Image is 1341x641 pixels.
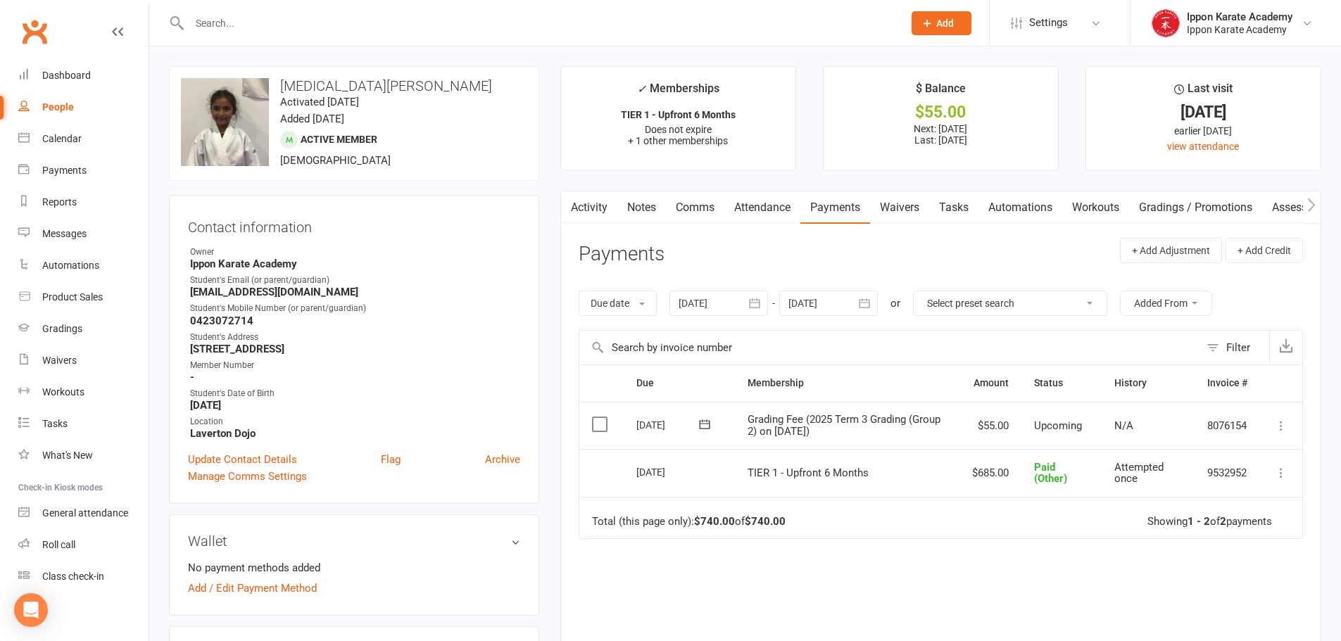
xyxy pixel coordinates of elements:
[42,418,68,429] div: Tasks
[959,365,1021,401] th: Amount
[666,191,724,224] a: Comms
[18,408,149,440] a: Tasks
[637,82,646,96] i: ✓
[17,14,52,49] a: Clubworx
[190,415,520,429] div: Location
[18,91,149,123] a: People
[724,191,800,224] a: Attendance
[190,331,520,344] div: Student's Address
[912,11,971,35] button: Add
[1226,238,1303,263] button: + Add Credit
[748,413,940,438] span: Grading Fee (2025 Term 3 Grading (Group 2) on [DATE])
[1226,339,1250,356] div: Filter
[1147,516,1272,528] div: Showing of payments
[485,451,520,468] a: Archive
[1062,191,1129,224] a: Workouts
[190,286,520,298] strong: [EMAIL_ADDRESS][DOMAIN_NAME]
[836,123,1045,146] p: Next: [DATE] Last: [DATE]
[579,243,665,265] h3: Payments
[18,313,149,345] a: Gradings
[735,365,960,401] th: Membership
[280,154,391,167] span: [DEMOGRAPHIC_DATA]
[18,345,149,376] a: Waivers
[18,281,149,313] a: Product Sales
[1099,123,1308,139] div: earlier [DATE]
[18,155,149,186] a: Payments
[181,78,527,94] h3: [MEDICAL_DATA][PERSON_NAME]
[592,516,786,528] div: Total (this page only): of
[1102,365,1195,401] th: History
[18,123,149,155] a: Calendar
[561,191,617,224] a: Activity
[42,291,103,303] div: Product Sales
[1034,419,1082,432] span: Upcoming
[42,355,77,366] div: Waivers
[836,105,1045,120] div: $55.00
[18,440,149,471] a: What's New
[42,386,84,398] div: Workouts
[978,191,1062,224] a: Automations
[190,274,520,287] div: Student's Email (or parent/guardian)
[18,561,149,592] a: Class kiosk mode
[18,250,149,281] a: Automations
[188,580,317,597] a: Add / Edit Payment Method
[190,399,520,412] strong: [DATE]
[1129,191,1262,224] a: Gradings / Promotions
[1120,291,1212,316] button: Added From
[42,70,91,81] div: Dashboard
[280,96,359,108] time: Activated [DATE]
[1021,365,1101,401] th: Status
[18,529,149,561] a: Roll call
[936,18,954,29] span: Add
[188,533,520,549] h3: Wallet
[42,196,77,208] div: Reports
[1200,331,1269,364] button: Filter
[579,291,657,316] button: Due date
[381,451,401,468] a: Flag
[1195,449,1260,497] td: 9532952
[42,323,82,334] div: Gradings
[301,134,377,145] span: Active member
[14,593,48,627] div: Open Intercom Messenger
[42,165,87,176] div: Payments
[190,258,520,270] strong: Ippon Karate Academy
[1188,515,1210,528] strong: 1 - 2
[18,497,149,529] a: General attendance kiosk mode
[42,260,99,271] div: Automations
[181,78,269,166] img: image1645426013.png
[1167,141,1239,152] a: view attendance
[185,13,893,33] input: Search...
[190,387,520,400] div: Student's Date of Birth
[870,191,929,224] a: Waivers
[890,295,900,312] div: or
[624,365,735,401] th: Due
[745,515,786,528] strong: $740.00
[1114,419,1133,432] span: N/A
[188,559,520,576] li: No payment methods added
[190,343,520,355] strong: [STREET_ADDRESS]
[1099,105,1308,120] div: [DATE]
[190,371,520,383] strong: -
[1195,365,1260,401] th: Invoice #
[18,218,149,250] a: Messages
[190,315,520,327] strong: 0423072714
[42,228,87,239] div: Messages
[636,414,701,436] div: [DATE]
[628,135,728,146] span: + 1 other memberships
[188,451,297,468] a: Update Contact Details
[621,109,736,120] strong: TIER 1 - Upfront 6 Months
[748,467,869,479] span: TIER 1 - Upfront 6 Months
[1034,461,1067,485] span: Paid (Other)
[280,113,344,125] time: Added [DATE]
[617,191,666,224] a: Notes
[190,359,520,372] div: Member Number
[190,246,520,259] div: Owner
[929,191,978,224] a: Tasks
[42,450,93,461] div: What's New
[42,539,75,550] div: Roll call
[18,186,149,218] a: Reports
[959,449,1021,497] td: $685.00
[188,468,307,485] a: Manage Comms Settings
[1114,461,1164,485] span: Attempted once
[959,402,1021,450] td: $55.00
